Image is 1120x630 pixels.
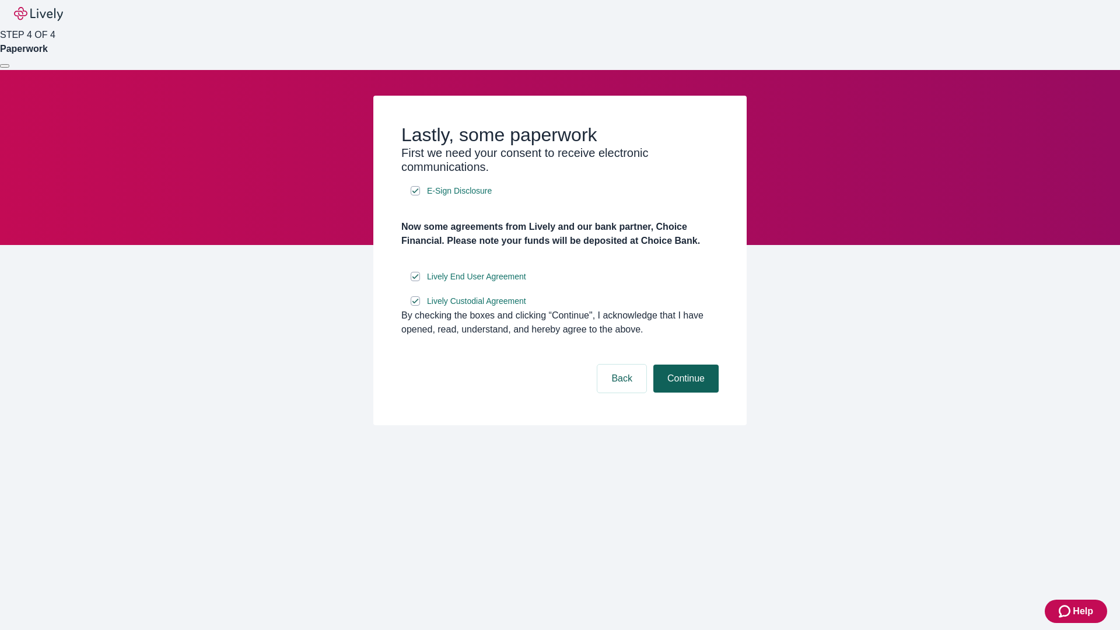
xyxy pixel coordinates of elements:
span: Help [1073,604,1093,618]
span: Lively End User Agreement [427,271,526,283]
a: e-sign disclosure document [425,294,528,309]
div: By checking the boxes and clicking “Continue", I acknowledge that I have opened, read, understand... [401,309,719,337]
a: e-sign disclosure document [425,184,494,198]
span: E-Sign Disclosure [427,185,492,197]
h2: Lastly, some paperwork [401,124,719,146]
button: Continue [653,365,719,393]
span: Lively Custodial Agreement [427,295,526,307]
button: Zendesk support iconHelp [1045,600,1107,623]
button: Back [597,365,646,393]
h3: First we need your consent to receive electronic communications. [401,146,719,174]
a: e-sign disclosure document [425,269,528,284]
img: Lively [14,7,63,21]
h4: Now some agreements from Lively and our bank partner, Choice Financial. Please note your funds wi... [401,220,719,248]
svg: Zendesk support icon [1059,604,1073,618]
